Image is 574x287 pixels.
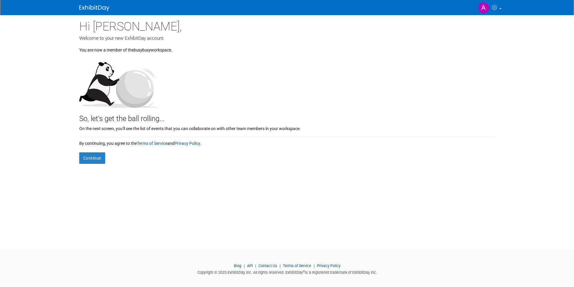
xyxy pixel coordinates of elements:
[312,264,316,268] span: |
[79,5,109,11] img: ExhibitDay
[478,2,489,14] img: Amanda Price
[79,42,495,53] div: You are now a member of the workspace.
[79,137,495,146] div: By continuing, you agree to the and .
[234,264,241,268] a: Blog
[259,264,277,268] a: Contact Us
[283,264,311,268] a: Terms of Service
[79,124,495,132] div: On the next screen, you'll see the list of events that you can collaborate on with other team mem...
[79,152,105,164] button: Continue
[247,264,253,268] a: API
[79,56,161,108] img: Let's get the ball rolling
[242,264,246,268] span: |
[278,264,282,268] span: |
[317,264,340,268] a: Privacy Policy
[134,48,151,52] i: busybusy
[137,141,167,146] a: Terms of Service
[79,35,495,42] div: Welcome to your new ExhibitDay account.
[79,108,495,124] div: So, let's get the ball rolling...
[303,270,305,273] sup: ®
[174,141,200,146] a: Privacy Policy
[79,15,495,35] div: Hi [PERSON_NAME],
[254,264,258,268] span: |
